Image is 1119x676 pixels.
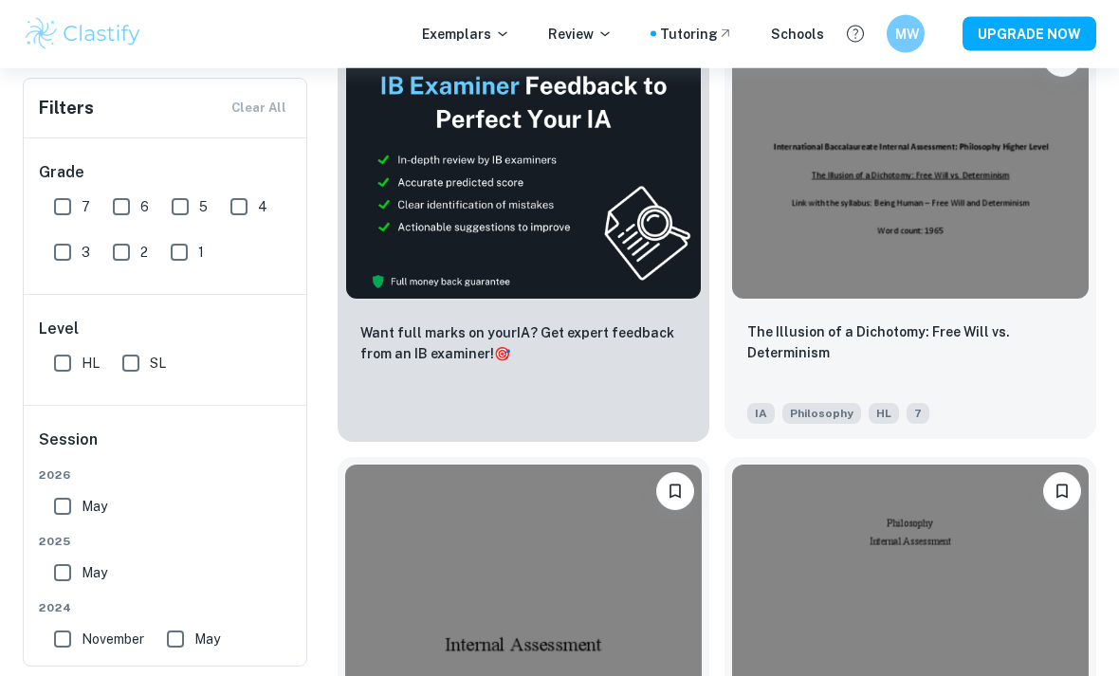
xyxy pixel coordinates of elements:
[747,404,775,425] span: IA
[732,32,1089,300] img: Philosophy IA example thumbnail: The Illusion of a Dichotomy: Free Will v
[82,496,107,517] span: May
[39,318,293,340] h6: Level
[338,27,709,443] a: ThumbnailWant full marks on yourIA? Get expert feedback from an IB examiner!
[39,429,293,466] h6: Session
[887,15,925,53] button: MW
[1043,473,1081,511] button: Bookmark
[82,196,90,217] span: 7
[82,242,90,263] span: 3
[39,599,293,616] span: 2024
[82,562,107,583] span: May
[895,24,917,45] h6: MW
[258,196,267,217] span: 4
[422,24,510,45] p: Exemplars
[39,95,94,121] h6: Filters
[140,196,149,217] span: 6
[839,18,871,50] button: Help and Feedback
[494,347,510,362] span: 🎯
[725,27,1096,443] a: BookmarkThe Illusion of a Dichotomy: Free Will vs. DeterminismIAPhilosophyHL7
[782,404,861,425] span: Philosophy
[140,242,148,263] span: 2
[82,353,100,374] span: HL
[39,533,293,550] span: 2025
[747,322,1073,364] p: The Illusion of a Dichotomy: Free Will vs. Determinism
[39,161,293,184] h6: Grade
[660,24,733,45] a: Tutoring
[39,466,293,484] span: 2026
[656,473,694,511] button: Bookmark
[199,196,208,217] span: 5
[82,629,144,649] span: November
[198,242,204,263] span: 1
[907,404,929,425] span: 7
[194,629,220,649] span: May
[548,24,613,45] p: Review
[23,15,143,53] img: Clastify logo
[869,404,899,425] span: HL
[771,24,824,45] a: Schools
[345,35,702,301] img: Thumbnail
[360,323,687,365] p: Want full marks on your IA ? Get expert feedback from an IB examiner!
[963,17,1096,51] button: UPGRADE NOW
[150,353,166,374] span: SL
